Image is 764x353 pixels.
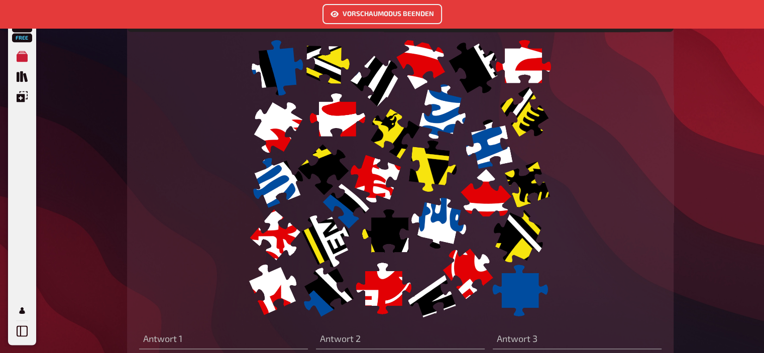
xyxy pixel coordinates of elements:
[139,329,308,349] input: Antwort 1
[493,329,662,349] input: Antwort 3
[12,66,32,86] a: Quiz Sammlung
[12,46,32,66] a: Meine Quizze
[316,329,485,349] input: Antwort 2
[13,35,31,41] span: Free
[12,86,32,106] a: Einblendungen
[322,4,442,24] button: Vorschaumodus beenden
[12,300,32,320] a: Profil
[322,11,442,20] a: Vorschaumodus beenden
[249,37,552,319] img: image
